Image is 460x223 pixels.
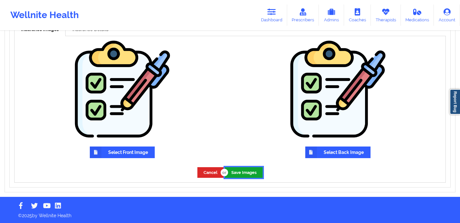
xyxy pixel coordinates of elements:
[434,5,460,26] a: Account
[14,208,446,219] p: © 2025 by Wellnite Health
[305,147,371,158] label: Select Back Image
[74,41,171,137] img: slack.png
[287,5,319,26] a: Prescribers
[197,167,224,178] button: Cancel
[371,5,401,26] a: Therapists
[256,5,287,26] a: Dashboard
[90,147,155,158] label: Select Front Image
[225,167,263,178] button: Save Images
[344,5,371,26] a: Coaches
[450,89,460,115] a: Report Bug
[289,41,386,137] img: slack.png
[319,5,344,26] a: Admins
[401,5,434,26] a: Medications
